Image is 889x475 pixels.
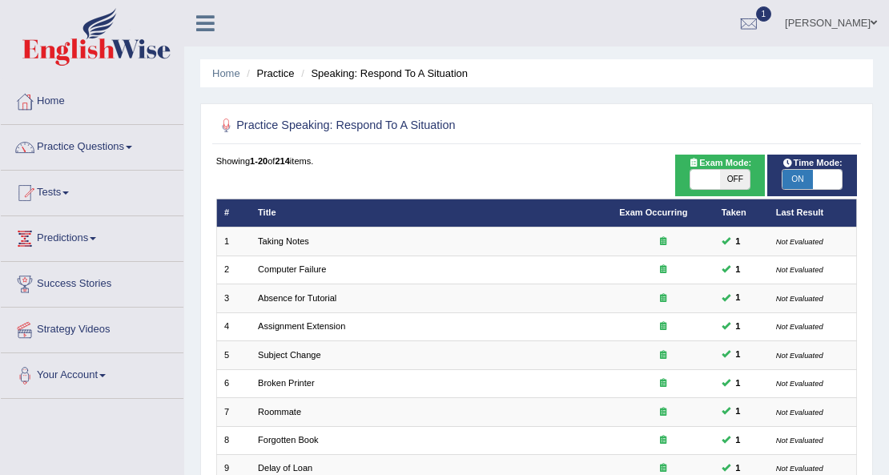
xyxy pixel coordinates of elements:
[1,79,183,119] a: Home
[216,369,251,397] td: 6
[297,66,468,81] li: Speaking: Respond To A Situation
[216,426,251,454] td: 8
[243,66,294,81] li: Practice
[619,292,706,305] div: Exam occurring question
[768,199,857,227] th: Last Result
[216,256,251,284] td: 2
[730,263,746,277] span: You can still take this question
[730,320,746,334] span: You can still take this question
[776,351,823,360] small: Not Evaluated
[776,436,823,445] small: Not Evaluated
[258,264,326,274] a: Computer Failure
[619,462,706,475] div: Exam occurring question
[275,156,289,166] b: 214
[619,377,706,390] div: Exam occurring question
[1,171,183,211] a: Tests
[619,264,706,276] div: Exam occurring question
[619,434,706,447] div: Exam occurring question
[216,312,251,340] td: 4
[1,353,183,393] a: Your Account
[619,235,706,248] div: Exam occurring question
[776,464,823,473] small: Not Evaluated
[216,341,251,369] td: 5
[730,376,746,391] span: You can still take this question
[730,348,746,362] span: You can still take this question
[720,170,750,189] span: OFF
[730,291,746,305] span: You can still take this question
[216,227,251,256] td: 1
[619,207,687,217] a: Exam Occurring
[258,321,345,331] a: Assignment Extension
[216,398,251,426] td: 7
[258,463,312,473] a: Delay of Loan
[776,294,823,303] small: Not Evaluated
[619,406,706,419] div: Exam occurring question
[777,156,847,171] span: Time Mode:
[258,236,309,246] a: Taking Notes
[258,293,336,303] a: Absence for Tutorial
[675,155,765,196] div: Show exams occurring in exams
[619,349,706,362] div: Exam occurring question
[683,156,757,171] span: Exam Mode:
[776,379,823,388] small: Not Evaluated
[258,350,321,360] a: Subject Change
[258,378,315,388] a: Broken Printer
[756,6,772,22] span: 1
[619,320,706,333] div: Exam occurring question
[730,433,746,448] span: You can still take this question
[776,265,823,274] small: Not Evaluated
[714,199,768,227] th: Taken
[776,322,823,331] small: Not Evaluated
[1,125,183,165] a: Practice Questions
[1,262,183,302] a: Success Stories
[258,407,301,417] a: Roommate
[730,405,746,419] span: You can still take this question
[212,67,240,79] a: Home
[782,170,812,189] span: ON
[216,199,251,227] th: #
[216,155,858,167] div: Showing of items.
[776,237,823,246] small: Not Evaluated
[216,115,613,136] h2: Practice Speaking: Respond To A Situation
[1,216,183,256] a: Predictions
[216,284,251,312] td: 3
[258,435,319,445] a: Forgotten Book
[251,199,612,227] th: Title
[1,308,183,348] a: Strategy Videos
[776,408,823,417] small: Not Evaluated
[250,156,268,166] b: 1-20
[730,235,746,249] span: You can still take this question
